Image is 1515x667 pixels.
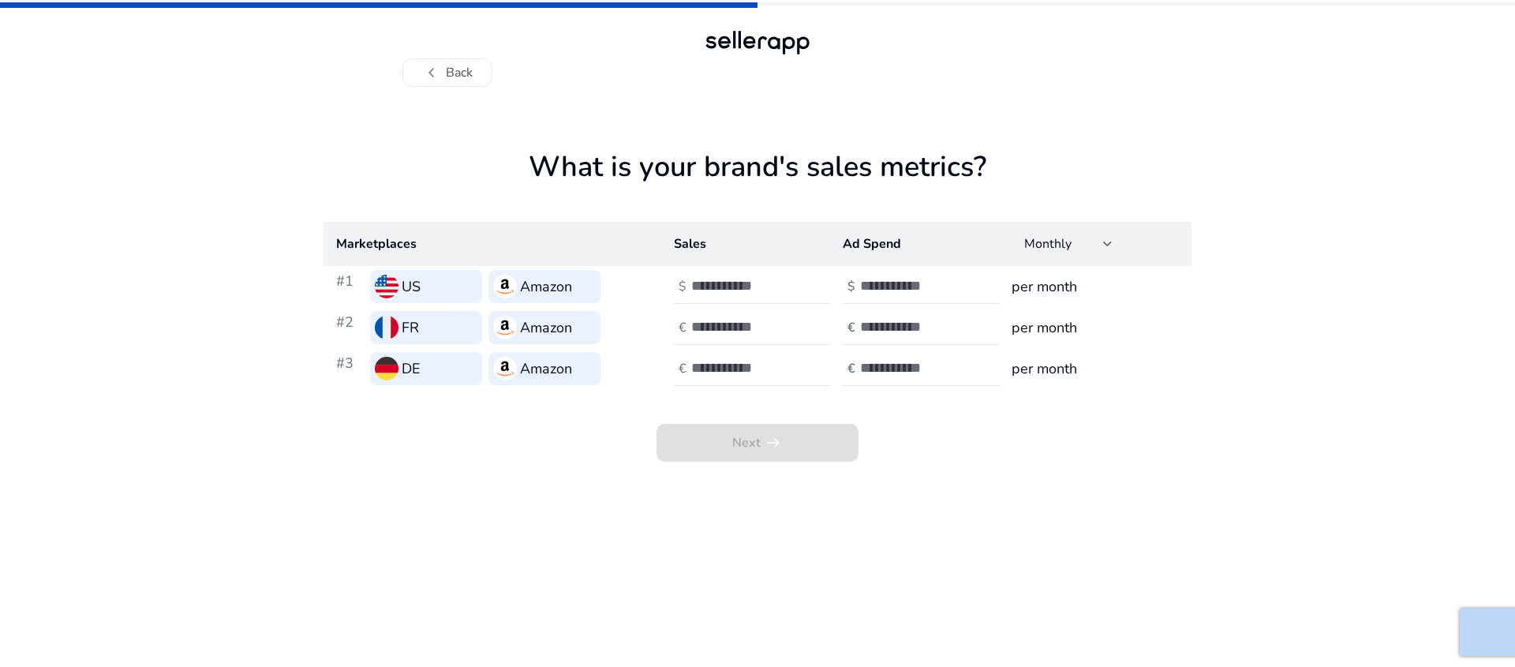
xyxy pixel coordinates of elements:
[1012,317,1179,339] h3: per month
[324,222,661,266] th: Marketplaces
[336,311,364,344] h3: #2
[402,358,421,380] h3: DE
[375,316,398,339] img: fr.svg
[336,270,364,303] h3: #1
[520,317,572,339] h3: Amazon
[324,150,1191,222] h1: What is your brand's sales metrics?
[847,320,855,335] h4: €
[336,352,364,385] h3: #3
[375,357,398,380] img: de.svg
[402,317,419,339] h3: FR
[422,63,441,82] span: chevron_left
[520,275,572,298] h3: Amazon
[1012,358,1179,380] h3: per month
[661,222,830,266] th: Sales
[375,275,398,298] img: us.svg
[1012,275,1179,298] h3: per month
[679,362,686,377] h4: €
[847,279,855,294] h4: $
[1024,235,1072,253] span: Monthly
[847,362,855,377] h4: €
[830,222,999,266] th: Ad Spend
[402,275,421,298] h3: US
[520,358,572,380] h3: Amazon
[679,279,686,294] h4: $
[679,320,686,335] h4: €
[402,58,492,87] button: chevron_leftBack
